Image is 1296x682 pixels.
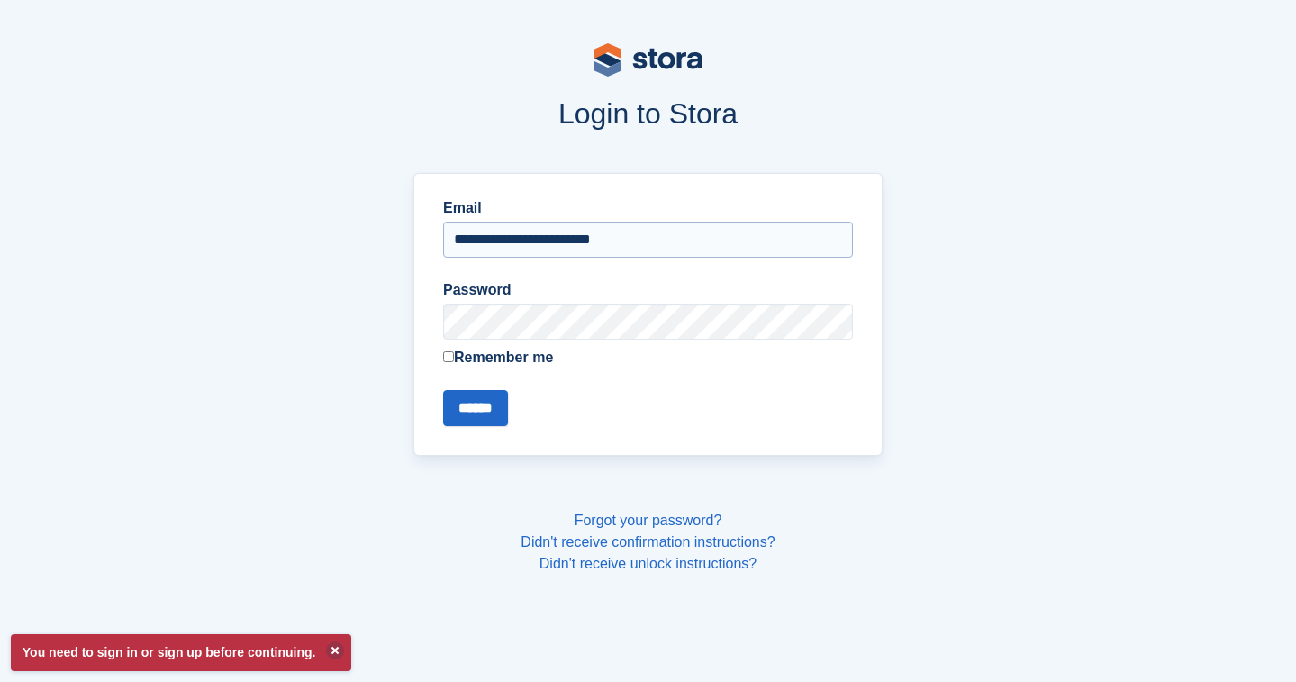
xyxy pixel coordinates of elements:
input: Remember me [443,351,454,362]
img: stora-logo-53a41332b3708ae10de48c4981b4e9114cc0af31d8433b30ea865607fb682f29.svg [594,43,702,77]
a: Forgot your password? [575,513,722,528]
label: Remember me [443,347,853,368]
p: You need to sign in or sign up before continuing. [11,634,351,671]
a: Didn't receive unlock instructions? [539,556,757,571]
h1: Login to Stora [70,97,1227,130]
label: Password [443,279,853,301]
label: Email [443,197,853,219]
a: Didn't receive confirmation instructions? [521,534,775,550]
